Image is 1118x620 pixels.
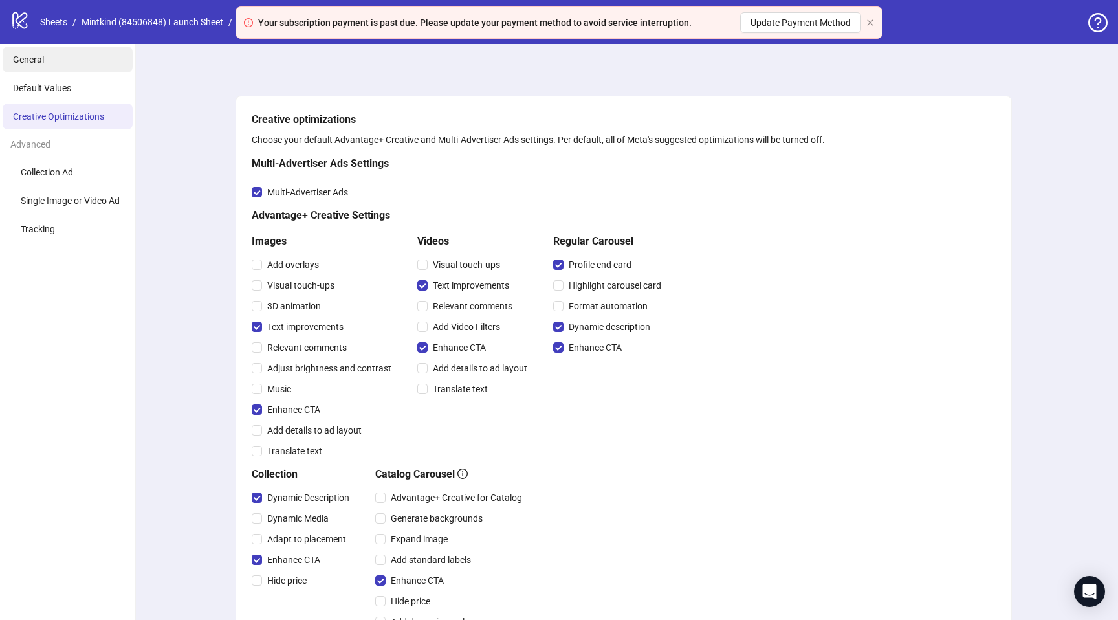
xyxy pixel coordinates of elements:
[428,340,491,355] span: Enhance CTA
[262,491,355,505] span: Dynamic Description
[428,278,514,293] span: Text improvements
[262,511,334,526] span: Dynamic Media
[262,423,367,437] span: Add details to ad layout
[258,16,692,30] div: Your subscription payment is past due. Please update your payment method to avoid service interru...
[428,320,505,334] span: Add Video Filters
[262,340,352,355] span: Relevant comments
[1088,13,1108,32] span: question-circle
[564,299,653,313] span: Format automation
[252,156,881,172] h5: Multi-Advertiser Ads Settings
[386,553,476,567] span: Add standard labels
[252,112,996,127] h5: Creative optimizations
[553,234,666,249] h5: Regular Carousel
[262,299,326,313] span: 3D animation
[13,83,71,93] span: Default Values
[72,15,76,29] li: /
[21,167,73,177] span: Collection Ad
[428,361,532,375] span: Add details to ad layout
[751,16,851,30] span: Update Payment Method
[262,382,296,396] span: Music
[262,320,349,334] span: Text improvements
[428,382,493,396] span: Translate text
[866,19,874,27] button: close
[740,12,861,33] a: Update Payment Method
[386,491,527,505] span: Advantage+ Creative for Catalog
[244,18,253,27] span: exclamation-circle
[564,320,655,334] span: Dynamic description
[262,444,327,458] span: Translate text
[457,469,468,479] span: info-circle
[1074,576,1105,607] div: Open Intercom Messenger
[564,258,637,272] span: Profile end card
[564,340,627,355] span: Enhance CTA
[386,594,435,608] span: Hide price
[262,553,325,567] span: Enhance CTA
[386,532,453,546] span: Expand image
[262,278,340,293] span: Visual touch-ups
[262,573,312,588] span: Hide price
[13,54,44,65] span: General
[262,185,353,199] span: Multi-Advertiser Ads
[252,467,355,482] h5: Collection
[21,224,55,234] span: Tracking
[262,403,325,417] span: Enhance CTA
[262,361,397,375] span: Adjust brightness and contrast
[79,15,226,29] a: Mintkind (84506848) Launch Sheet
[428,258,505,272] span: Visual touch-ups
[428,299,518,313] span: Relevant comments
[375,467,527,482] h5: Catalog Carousel
[252,208,881,223] h5: Advantage+ Creative Settings
[386,511,488,526] span: Generate backgrounds
[386,573,449,588] span: Enhance CTA
[21,195,120,206] span: Single Image or Video Ad
[417,234,532,249] h5: Videos
[262,258,324,272] span: Add overlays
[38,15,70,29] a: Sheets
[252,133,996,147] div: Choose your default Advantage+ Creative and Multi-Advertiser Ads settings. Per default, all of Me...
[252,234,397,249] h5: Images
[564,278,666,293] span: Highlight carousel card
[262,532,351,546] span: Adapt to placement
[228,15,232,29] li: /
[13,111,104,122] span: Creative Optimizations
[235,15,275,29] a: Settings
